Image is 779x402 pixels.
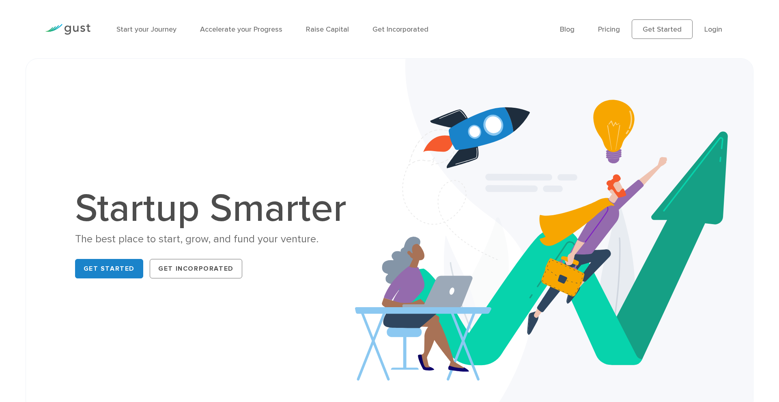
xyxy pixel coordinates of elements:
a: Get Incorporated [372,25,428,34]
a: Login [704,25,722,34]
a: Start your Journey [116,25,176,34]
div: The best place to start, grow, and fund your venture. [75,232,355,246]
a: Blog [560,25,575,34]
a: Get Started [632,19,693,39]
a: Get Incorporated [150,259,242,278]
a: Get Started [75,259,144,278]
h1: Startup Smarter [75,189,355,228]
a: Accelerate your Progress [200,25,282,34]
a: Raise Capital [306,25,349,34]
a: Pricing [598,25,620,34]
img: Gust Logo [45,24,90,35]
